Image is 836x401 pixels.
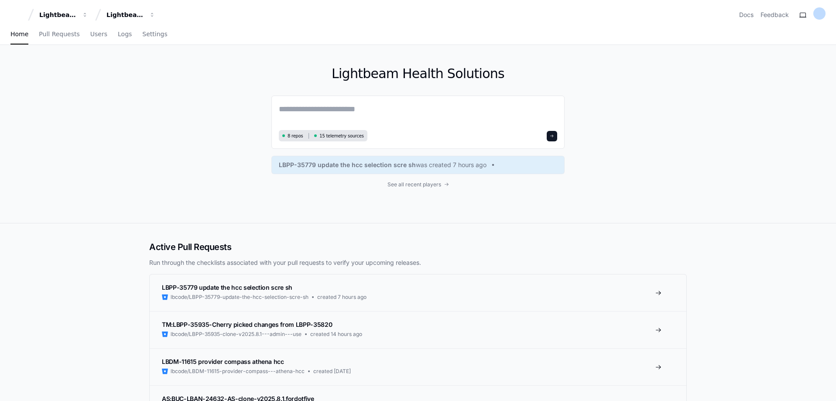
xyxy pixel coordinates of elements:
[150,274,686,311] a: LBPP-35779 update the hcc selection scre shlbcode/LBPP-35779-update-the-hcc-selection-scre-shcrea...
[118,31,132,37] span: Logs
[171,368,305,375] span: lbcode/LBDM-11615-provider-compass---athena-hcc
[150,311,686,348] a: TM:LBPP-35935-Cherry picked changes from LBPP-35820lbcode/LBPP-35935-clone-v2025.8.1---admin---us...
[103,7,159,23] button: Lightbeam Health Solutions
[171,294,308,301] span: lbcode/LBPP-35779-update-the-hcc-selection-scre-sh
[162,284,292,291] span: LBPP-35779 update the hcc selection scre sh
[288,133,303,139] span: 8 repos
[10,24,28,45] a: Home
[761,10,789,19] button: Feedback
[162,321,332,328] span: TM:LBPP-35935-Cherry picked changes from LBPP-35820
[171,331,302,338] span: lbcode/LBPP-35935-clone-v2025.8.1---admin---use
[271,181,565,188] a: See all recent players
[271,66,565,82] h1: Lightbeam Health Solutions
[739,10,754,19] a: Docs
[150,348,686,385] a: LBDM-11615 provider compass athena hcclbcode/LBDM-11615-provider-compass---athena-hcccreated [DATE]
[317,294,367,301] span: created 7 hours ago
[319,133,363,139] span: 15 telemetry sources
[162,358,284,365] span: LBDM-11615 provider compass athena hcc
[279,161,416,169] span: LBPP-35779 update the hcc selection scre sh
[313,368,351,375] span: created [DATE]
[149,258,687,267] p: Run through the checklists associated with your pull requests to verify your upcoming releases.
[106,10,144,19] div: Lightbeam Health Solutions
[90,24,107,45] a: Users
[142,31,167,37] span: Settings
[90,31,107,37] span: Users
[149,241,687,253] h2: Active Pull Requests
[279,161,557,169] a: LBPP-35779 update the hcc selection scre shwas created 7 hours ago
[310,331,362,338] span: created 14 hours ago
[416,161,487,169] span: was created 7 hours ago
[10,31,28,37] span: Home
[36,7,92,23] button: Lightbeam Health
[39,31,79,37] span: Pull Requests
[118,24,132,45] a: Logs
[39,10,77,19] div: Lightbeam Health
[39,24,79,45] a: Pull Requests
[387,181,441,188] span: See all recent players
[142,24,167,45] a: Settings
